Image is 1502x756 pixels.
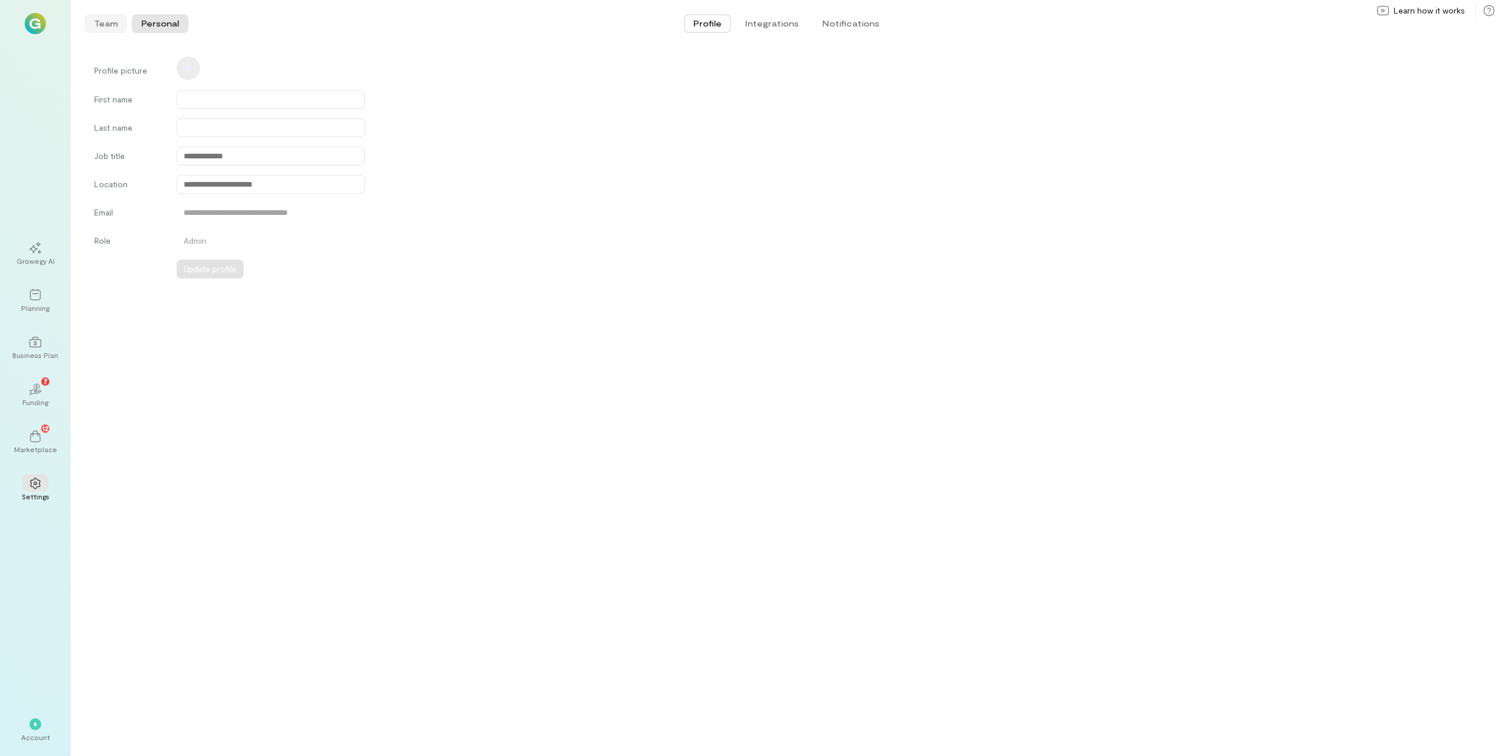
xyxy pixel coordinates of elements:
[22,492,49,501] div: Settings
[94,122,165,137] label: Last name
[736,14,808,33] button: Integrations
[14,468,57,510] a: Settings
[85,14,127,33] button: Team
[94,207,165,222] label: Email
[14,233,57,275] a: Growegy AI
[21,732,50,742] div: Account
[12,350,58,360] div: Business Plan
[177,235,365,250] div: Admin
[813,14,889,33] button: Notifications
[14,709,57,751] div: *Account
[22,397,48,407] div: Funding
[14,445,57,454] div: Marketplace
[42,423,49,433] span: 12
[94,235,165,250] label: Role
[132,14,188,33] button: Personal
[16,256,55,266] div: Growegy AI
[94,60,165,81] label: Profile picture
[94,150,165,165] label: Job title
[177,260,244,278] button: Update profile
[14,280,57,322] a: Planning
[94,178,165,194] label: Location
[94,94,165,109] label: First name
[1394,5,1465,16] span: Learn how it works
[684,14,731,33] button: Profile
[14,374,57,416] a: Funding
[21,303,49,313] div: Planning
[14,421,57,463] a: Marketplace
[44,376,48,386] span: 7
[14,327,57,369] a: Business Plan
